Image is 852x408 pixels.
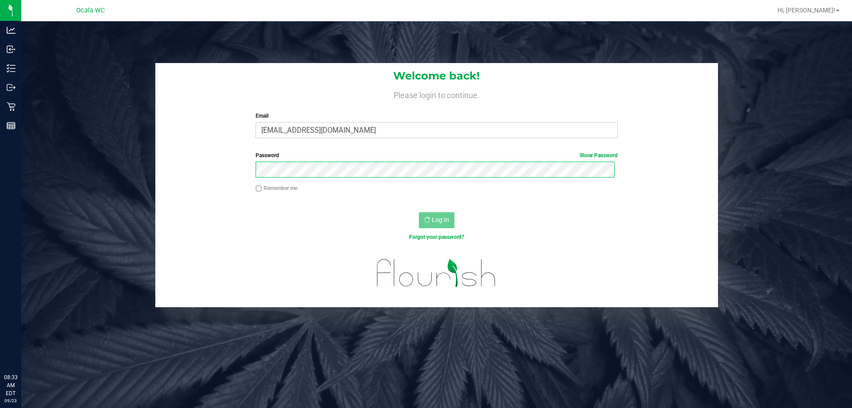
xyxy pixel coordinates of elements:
[76,7,105,14] span: Ocala WC
[7,83,16,92] inline-svg: Outbound
[419,212,454,228] button: Log In
[7,102,16,111] inline-svg: Retail
[256,184,297,192] label: Remember me
[256,152,279,158] span: Password
[4,373,17,397] p: 08:33 AM EDT
[155,70,718,82] h1: Welcome back!
[7,26,16,35] inline-svg: Analytics
[7,121,16,130] inline-svg: Reports
[777,7,835,14] span: Hi, [PERSON_NAME]!
[366,250,507,296] img: flourish_logo.svg
[7,64,16,73] inline-svg: Inventory
[256,112,617,120] label: Email
[4,397,17,404] p: 09/23
[7,45,16,54] inline-svg: Inbound
[409,234,464,240] a: Forgot your password?
[580,152,618,158] a: Show Password
[155,89,718,99] h4: Please login to continue.
[256,186,262,192] input: Remember me
[432,216,449,223] span: Log In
